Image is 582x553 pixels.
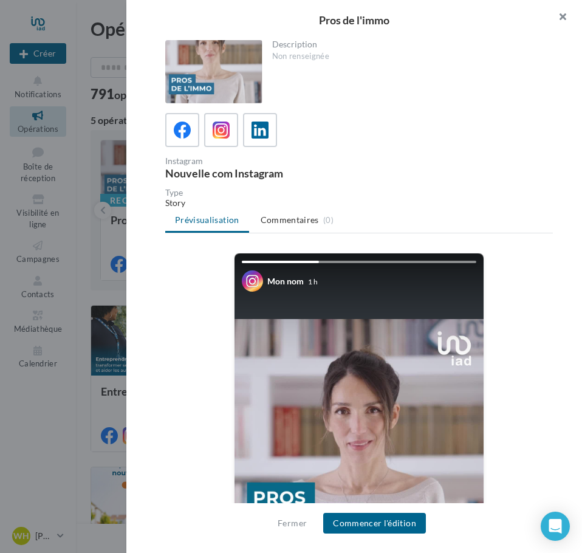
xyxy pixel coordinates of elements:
button: Commencer l'édition [323,513,426,534]
div: 1 h [308,276,318,287]
div: Non renseignée [272,51,544,62]
button: Fermer [273,516,312,531]
div: Type [165,188,553,197]
span: (0) [323,215,334,225]
div: Open Intercom Messenger [541,512,570,541]
div: Mon nom [267,275,304,287]
span: Commentaires [261,214,319,226]
div: Pros de l'immo [146,15,563,26]
div: Story [165,197,553,209]
div: Instagram [165,157,354,165]
div: Description [272,40,544,49]
div: Nouvelle com Instagram [165,168,354,179]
